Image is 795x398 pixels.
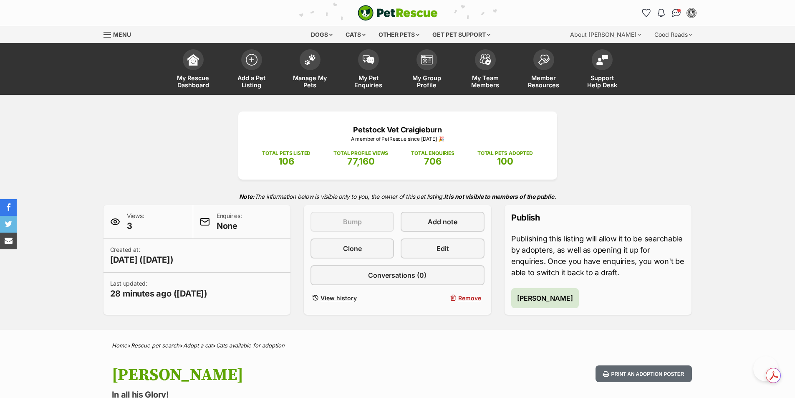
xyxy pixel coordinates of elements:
[246,54,257,66] img: add-pet-listing-icon-0afa8454b4691262ce3f59096e99ab1cd57d4a30225e0717b998d2c9b9846f56.svg
[222,45,281,95] a: Add a Pet Listing
[564,26,647,43] div: About [PERSON_NAME]
[649,26,698,43] div: Good Reads
[113,31,131,38] span: Menu
[127,220,144,232] span: 3
[127,212,144,232] p: Views:
[538,54,550,66] img: member-resources-icon-8e73f808a243e03378d46382f2149f9095a855e16c252ad45f914b54edf8863c.svg
[670,6,683,20] a: Conversations
[401,292,484,304] button: Remove
[421,55,433,65] img: group-profile-icon-3fa3cf56718a62981997c0bc7e787c4b2cf8bcc04b72c1350f741eb67cf2f40e.svg
[110,279,208,299] p: Last updated:
[511,288,579,308] button: [PERSON_NAME]
[424,156,442,167] span: 706
[239,193,255,200] strong: Note:
[444,193,556,200] strong: It is not visible to members of the public.
[217,212,242,232] p: Enquiries:
[112,342,127,349] a: Home
[497,156,513,167] span: 100
[217,220,242,232] span: None
[401,238,484,259] a: Edit
[655,6,668,20] button: Notifications
[278,156,294,167] span: 106
[685,6,698,20] button: My account
[262,150,310,157] p: TOTAL PETS LISTED
[310,292,394,304] a: View history
[347,156,375,167] span: 77,160
[358,5,438,21] img: logo-cat-932fe2b9b8326f06289b0f2fb663e598f794de774fb13d1741a6617ecf9a85b4.svg
[467,74,504,89] span: My Team Members
[251,135,545,143] p: A member of PetRescue since [DATE] 🎉
[477,150,533,157] p: TOTAL PETS ADOPTED
[310,265,485,285] a: Conversations (0)
[131,342,179,349] a: Rescue pet search
[398,45,456,95] a: My Group Profile
[640,6,698,20] ul: Account quick links
[304,54,316,65] img: manage-my-pets-icon-02211641906a0b7f246fdf0571729dbe1e7629f14944591b6c1af311fb30b64b.svg
[363,55,374,64] img: pet-enquiries-icon-7e3ad2cf08bfb03b45e93fb7055b45f3efa6380592205ae92323e6603595dc1f.svg
[358,5,438,21] a: PetRescue
[233,74,270,89] span: Add a Pet Listing
[174,74,212,89] span: My Rescue Dashboard
[458,294,481,302] span: Remove
[687,9,696,17] img: Petstock Vet profile pic
[408,74,446,89] span: My Group Profile
[672,9,681,17] img: chat-41dd97257d64d25036548639549fe6c8038ab92f7586957e7f3b1b290dea8141.svg
[310,212,394,232] button: Bump
[753,356,778,381] iframe: Help Scout Beacon - Open
[640,6,653,20] a: Favourites
[110,288,208,299] span: 28 minutes ago ([DATE])
[103,26,137,41] a: Menu
[339,45,398,95] a: My Pet Enquiries
[583,74,621,89] span: Support Help Desk
[305,26,338,43] div: Dogs
[427,26,496,43] div: Get pet support
[91,342,704,349] div: > > >
[321,294,357,302] span: View history
[480,54,491,65] img: team-members-icon-5396bd8760b3fe7c0b43da4ab00e1e3bb1a5d9ba89233759b79545d2d3fc5d0d.svg
[573,45,631,95] a: Support Help Desk
[525,74,563,89] span: Member Resources
[112,365,465,385] h1: [PERSON_NAME]
[187,54,199,66] img: dashboard-icon-eb2f2d2d3e046f16d808141f083e7271f6b2e854fb5c12c21221c1fb7104beca.svg
[340,26,371,43] div: Cats
[103,188,692,205] p: The information below is visible only to you, the owner of this pet listing.
[164,45,222,95] a: My Rescue Dashboard
[368,270,427,280] span: Conversations (0)
[658,9,664,17] img: notifications-46538b983faf8c2785f20acdc204bb7945ddae34d4c08c2a6579f10ce5e182be.svg
[373,26,425,43] div: Other pets
[251,124,545,135] p: Petstock Vet Craigieburn
[411,150,454,157] p: TOTAL ENQUIRIES
[437,243,449,254] span: Edit
[350,74,387,89] span: My Pet Enquiries
[343,217,362,227] span: Bump
[515,45,573,95] a: Member Resources
[517,293,573,303] span: [PERSON_NAME]
[596,365,692,383] button: Print an adoption poster
[281,45,339,95] a: Manage My Pets
[343,243,362,254] span: Clone
[401,212,484,232] a: Add note
[428,217,457,227] span: Add note
[310,238,394,259] a: Clone
[110,254,174,266] span: [DATE] ([DATE])
[333,150,388,157] p: TOTAL PROFILE VIEWS
[596,55,608,65] img: help-desk-icon-fdf02630f3aa405de69fd3d07c3f3aa587a6932b1a1747fa1d2bba05be0121f9.svg
[216,342,285,349] a: Cats available for adoption
[110,246,174,266] p: Created at:
[456,45,515,95] a: My Team Members
[183,342,212,349] a: Adopt a cat
[511,212,685,223] p: Publish
[511,233,685,278] p: Publishing this listing will allow it to be searchable by adopters, as well as opening it up for ...
[291,74,329,89] span: Manage My Pets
